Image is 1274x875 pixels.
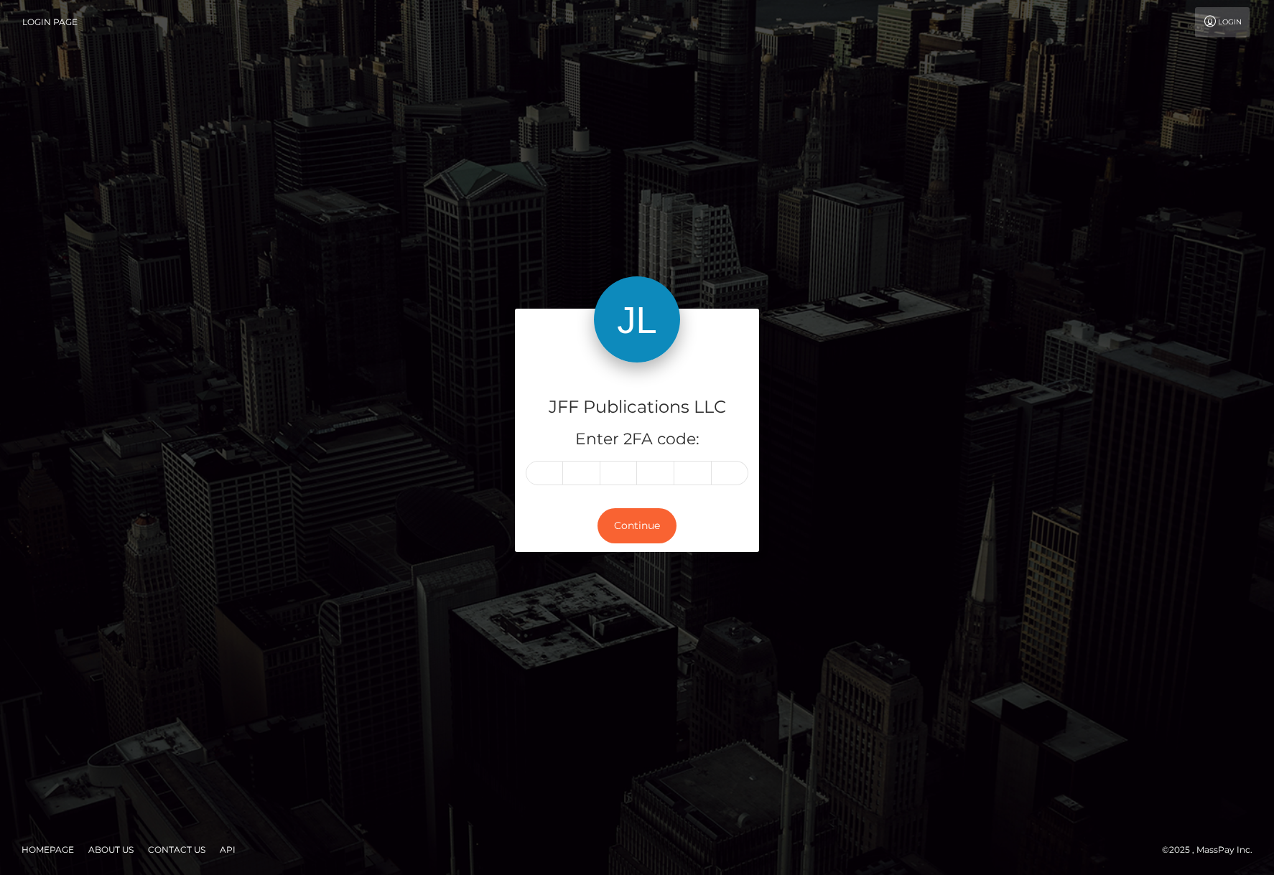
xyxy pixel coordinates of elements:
[83,838,139,861] a: About Us
[526,395,748,420] h4: JFF Publications LLC
[214,838,241,861] a: API
[22,7,78,37] a: Login Page
[1162,842,1263,858] div: © 2025 , MassPay Inc.
[1195,7,1250,37] a: Login
[16,838,80,861] a: Homepage
[526,429,748,451] h5: Enter 2FA code:
[142,838,211,861] a: Contact Us
[598,508,676,543] button: Continue
[594,276,680,362] img: JFF Publications LLC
